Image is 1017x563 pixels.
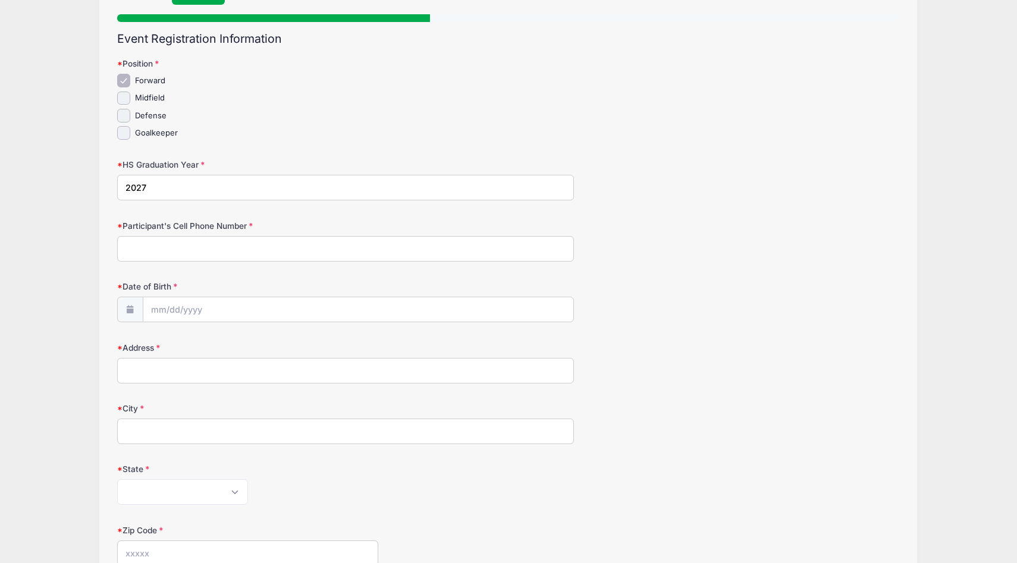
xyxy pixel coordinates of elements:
[117,58,378,70] label: Position
[117,402,378,414] label: City
[135,127,178,139] label: Goalkeeper
[117,342,378,354] label: Address
[143,297,574,322] input: mm/dd/yyyy
[117,463,378,475] label: State
[117,32,900,46] h2: Event Registration Information
[117,159,378,171] label: HS Graduation Year
[135,75,165,87] label: Forward
[117,524,378,536] label: Zip Code
[117,281,378,292] label: Date of Birth
[117,220,378,232] label: Participant's Cell Phone Number
[135,92,165,104] label: Midfield
[135,110,167,122] label: Defense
